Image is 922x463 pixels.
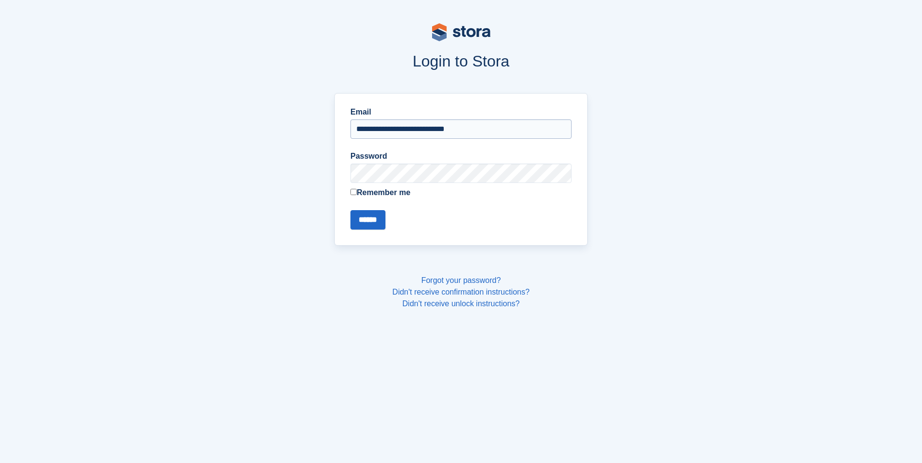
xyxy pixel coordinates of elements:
a: Didn't receive confirmation instructions? [392,288,529,296]
input: Remember me [350,189,357,195]
a: Forgot your password? [421,276,501,284]
h1: Login to Stora [149,52,773,70]
label: Remember me [350,187,572,198]
a: Didn't receive unlock instructions? [402,299,520,308]
label: Password [350,150,572,162]
img: stora-logo-53a41332b3708ae10de48c4981b4e9114cc0af31d8433b30ea865607fb682f29.svg [432,23,490,41]
label: Email [350,106,572,118]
